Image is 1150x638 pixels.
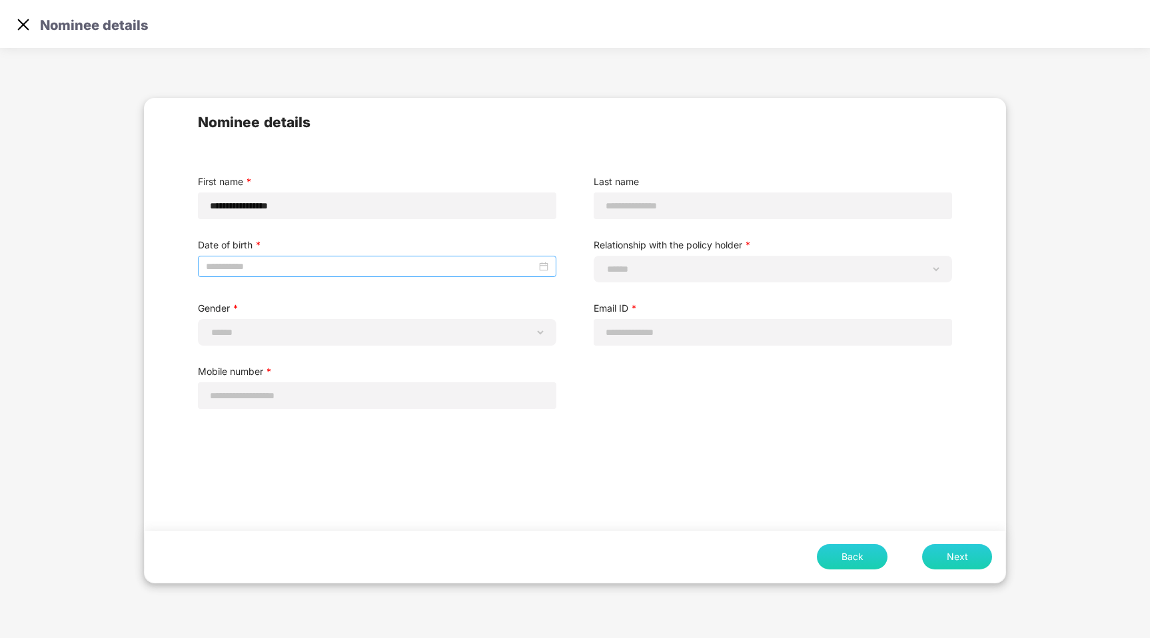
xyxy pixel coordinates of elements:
[594,174,952,189] label: Last name
[198,364,556,379] label: Mobile number
[198,301,556,316] label: Gender
[198,238,556,252] label: Date of birth
[13,15,33,35] img: svg+xml;base64,PHN2ZyB4bWxucz0iaHR0cDovL3d3dy53My5vcmcvMjAwMC9zdmciIHdpZHRoPSIzMCIgaGVpZ2h0PSIzMC...
[594,238,952,252] label: Relationship with the policy holder
[594,301,952,316] label: Email ID
[922,544,992,570] button: Next
[817,544,887,570] button: Back
[40,15,149,31] p: Nominee details
[198,112,952,134] span: Nominee details
[198,174,556,189] label: First name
